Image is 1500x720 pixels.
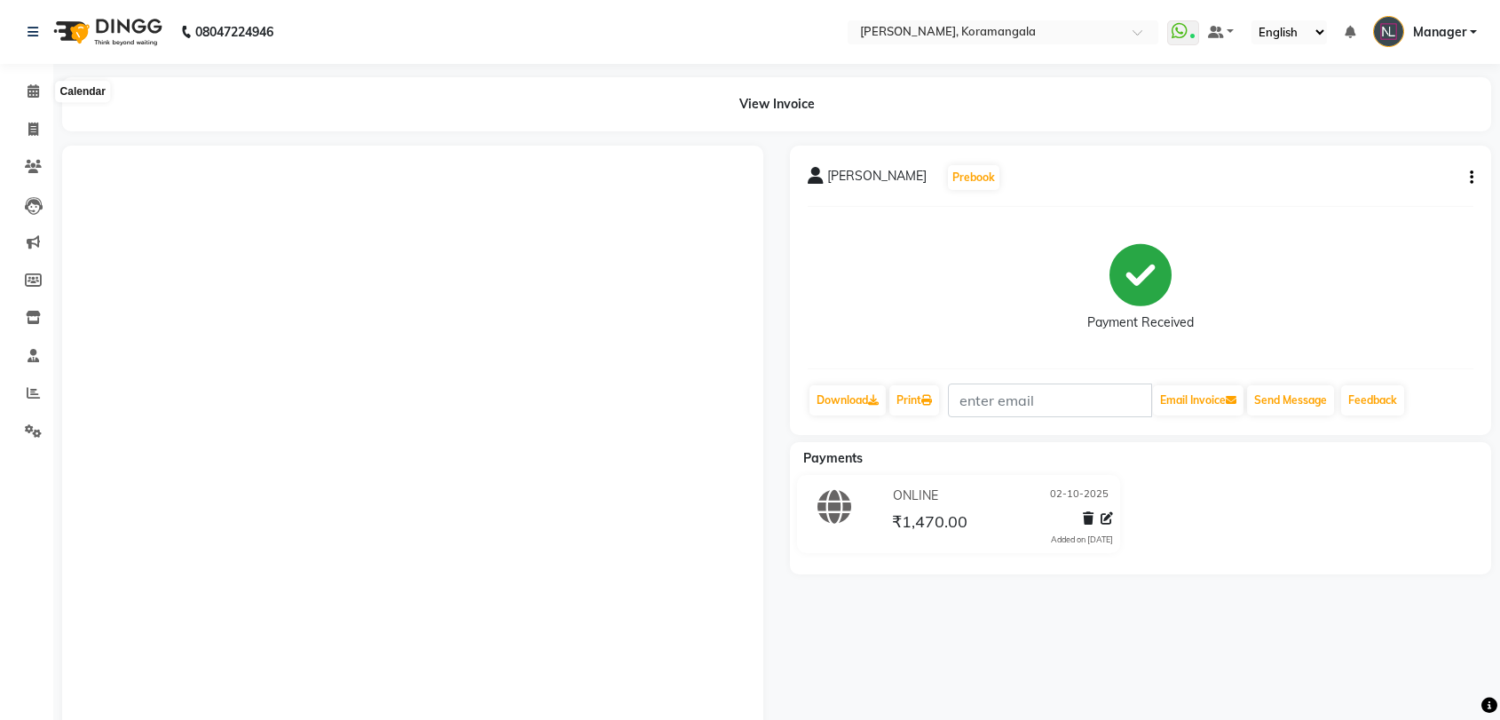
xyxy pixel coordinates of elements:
span: Payments [803,450,863,466]
b: 08047224946 [195,7,273,57]
div: View Invoice [62,77,1491,131]
span: ONLINE [893,487,938,505]
span: 02-10-2025 [1050,487,1109,505]
a: Download [809,385,886,415]
input: enter email [948,384,1152,417]
img: logo [45,7,167,57]
div: Added on [DATE] [1051,534,1113,546]
a: Feedback [1341,385,1404,415]
span: Manager [1413,23,1466,42]
span: ₹1,470.00 [892,511,967,536]
div: Calendar [56,82,110,103]
button: Send Message [1247,385,1334,415]
span: [PERSON_NAME] [827,167,927,192]
button: Prebook [948,165,999,190]
a: Print [889,385,939,415]
div: Payment Received [1087,313,1194,332]
button: Email Invoice [1153,385,1243,415]
img: Manager [1373,16,1404,47]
